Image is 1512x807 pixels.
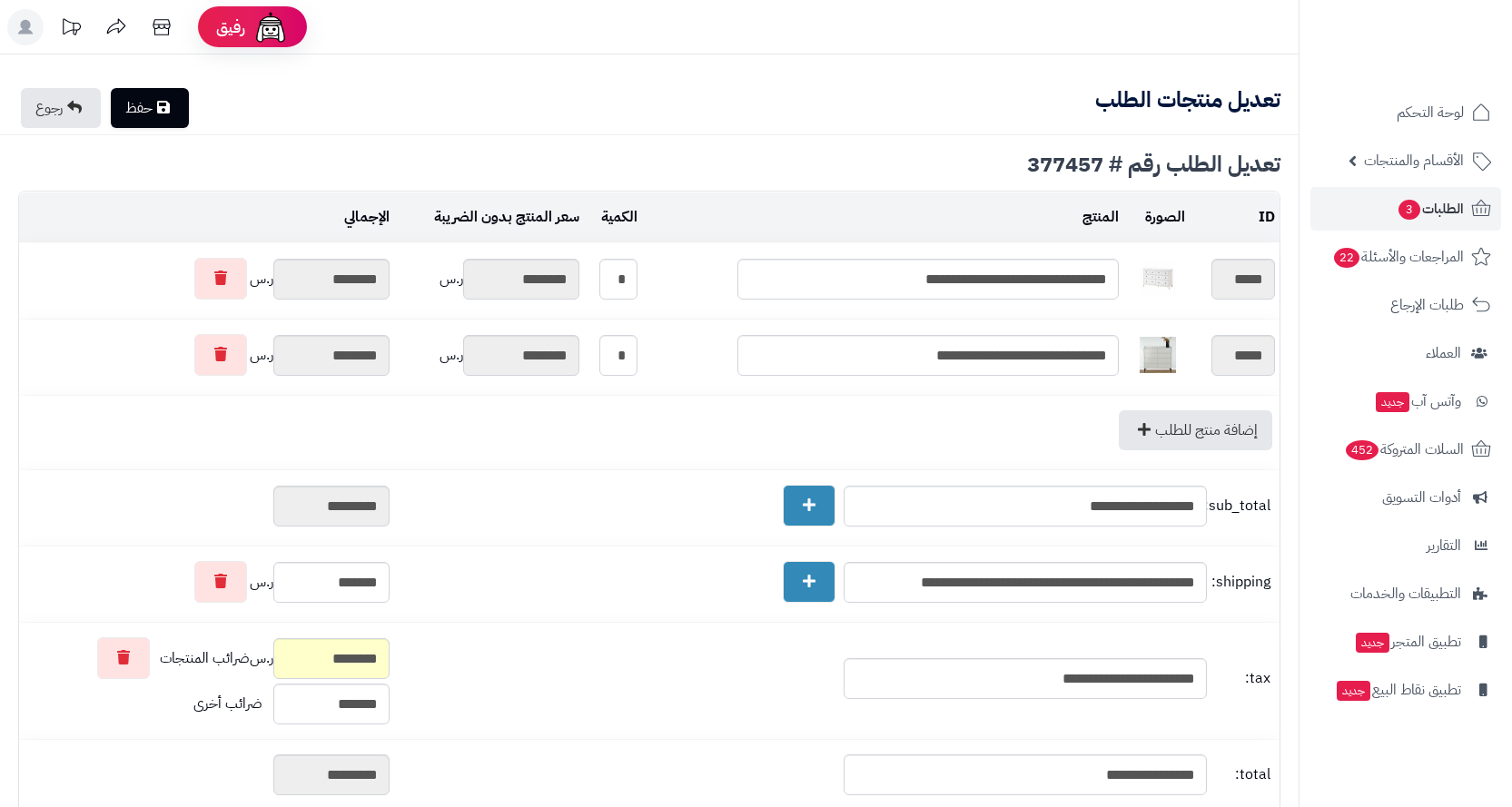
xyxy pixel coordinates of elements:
[24,258,390,300] div: ر.س
[1427,533,1461,558] span: التقارير
[1123,192,1191,242] td: الصورة
[394,192,584,242] td: سعر المنتج بدون الضريبة
[21,88,101,128] a: رجوع
[1390,292,1464,318] span: طلبات الإرجاع
[1374,389,1461,414] span: وآتس آب
[1310,379,1501,423] a: وآتس آبجديد
[1356,633,1389,653] span: جديد
[1397,100,1464,125] span: لوحة التحكم
[1382,485,1461,510] span: أدوات التسويق
[1211,496,1270,517] span: sub_total:
[216,16,245,38] span: رفيق
[19,192,394,242] td: الإجمالي
[1211,572,1270,593] span: shipping:
[399,335,579,376] div: ر.س
[1344,437,1464,462] span: السلات المتروكة
[1310,187,1501,231] a: الطلبات3
[1310,476,1501,519] a: أدوات التسويق
[1140,337,1176,373] img: 1753691349-1-40x40.jpg
[399,259,579,300] div: ر.س
[1119,410,1272,450] a: إضافة منتج للطلب
[24,334,390,376] div: ر.س
[1346,440,1379,460] span: 452
[1310,524,1501,567] a: التقارير
[1332,244,1464,270] span: المراجعات والأسئلة
[1354,629,1461,654] span: تطبيق المتجر
[1334,248,1359,268] span: 22
[1426,340,1461,366] span: العملاء
[1398,200,1420,220] span: 3
[24,637,390,679] div: ر.س
[1211,764,1270,785] span: total:
[252,9,289,45] img: ai-face.png
[1310,428,1501,471] a: السلات المتروكة452
[24,561,390,603] div: ر.س
[1310,235,1501,279] a: المراجعات والأسئلة22
[1310,283,1501,327] a: طلبات الإرجاع
[1310,668,1501,712] a: تطبيق نقاط البيعجديد
[1310,572,1501,615] a: التطبيقات والخدمات
[1364,148,1464,173] span: الأقسام والمنتجات
[1310,331,1501,375] a: العملاء
[1140,261,1176,297] img: 1731233659-1-40x40.jpg
[1337,681,1370,701] span: جديد
[584,192,642,242] td: الكمية
[1397,196,1464,221] span: الطلبات
[1376,392,1409,412] span: جديد
[1211,668,1270,689] span: tax:
[1350,581,1461,606] span: التطبيقات والخدمات
[48,9,94,50] a: تحديثات المنصة
[1310,91,1501,134] a: لوحة التحكم
[1190,192,1280,242] td: ID
[18,153,1280,175] div: تعديل الطلب رقم # 377457
[193,693,262,714] span: ضرائب أخرى
[1095,84,1280,116] b: تعديل منتجات الطلب
[111,88,189,128] a: حفظ
[160,648,250,669] span: ضرائب المنتجات
[1310,620,1501,664] a: تطبيق المتجرجديد
[1335,677,1461,703] span: تطبيق نقاط البيع
[642,192,1123,242] td: المنتج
